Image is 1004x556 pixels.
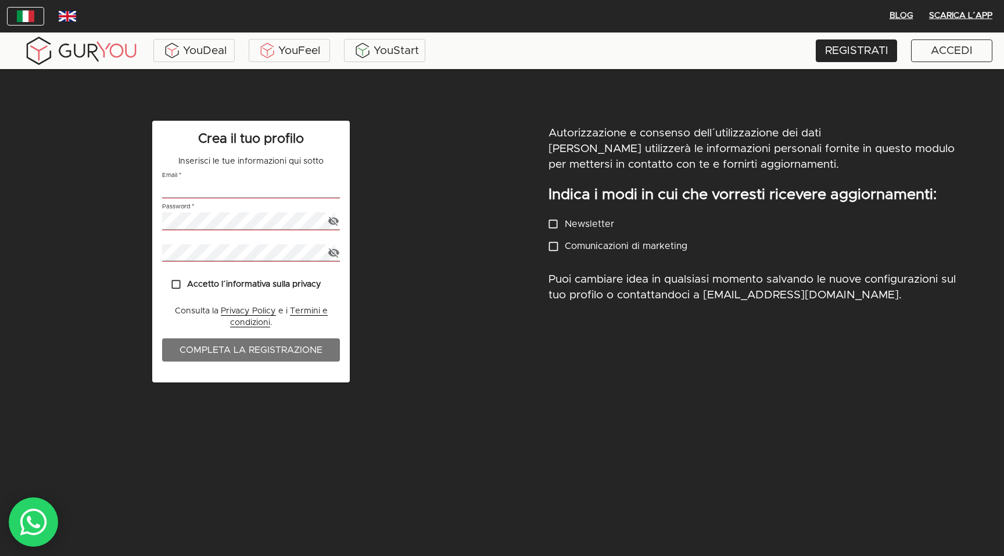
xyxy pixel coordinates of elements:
a: Privacy Policy [221,307,276,316]
img: whatsAppIcon.04b8739f.svg [19,508,48,537]
div: YouFeel [252,42,327,59]
button: Scarica l´App [924,7,997,26]
img: BxzlDwAAAAABJRU5ErkJggg== [354,42,371,59]
p: Comunicazioni di marketing [565,239,687,253]
p: Autorizzazione e consenso dell´utilizzazione dei dati [548,125,821,141]
span: BLOG [887,9,915,23]
div: YouStart [347,42,422,59]
p: Indica i modi in cui che vorresti ricevere aggiornamenti: [548,185,937,206]
label: Email [162,173,181,179]
img: KDuXBJLpDstiOJIlCPq11sr8c6VfEN1ke5YIAoPlCPqmrDPlQeIQgHlNqkP7FCiAKJQRHlC7RCaiHTHAlEEQLmFuo+mIt2xQB... [259,42,276,59]
a: YouFeel [249,39,330,62]
label: Password [162,204,195,210]
a: ACCEDI [911,39,992,62]
p: [PERSON_NAME] utilizzerà le informazioni personali fornite in questo modulo per mettersi in conta... [548,141,958,173]
p: Accetto l´informativa sulla privacy [187,279,321,291]
p: Newsletter [565,217,614,231]
div: YouDeal [156,42,232,59]
p: Puoi cambiare idea in qualsiasi momento salvando le nuove configurazioni sul tuo profilo o contat... [548,272,958,304]
span: Scarica l´App [929,9,992,23]
img: italy.83948c3f.jpg [17,10,34,22]
p: Inserisci le tue informazioni qui sotto [162,156,340,168]
a: YouDeal [153,39,235,62]
img: gyLogo01.5aaa2cff.png [23,35,139,67]
p: Consulta la e i . [162,305,340,329]
img: wDv7cRK3VHVvwAAACV0RVh0ZGF0ZTpjcmVhdGUAMjAxOC0wMy0yNVQwMToxNzoxMiswMDowMGv4vjwAAAAldEVYdGRhdGU6bW... [59,11,76,21]
a: REGISTRATI [816,39,897,62]
p: Crea il tuo profilo [162,130,340,149]
button: BLOG [883,7,920,26]
img: ALVAdSatItgsAAAAAElFTkSuQmCC [163,42,181,59]
a: YouStart [344,39,425,62]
